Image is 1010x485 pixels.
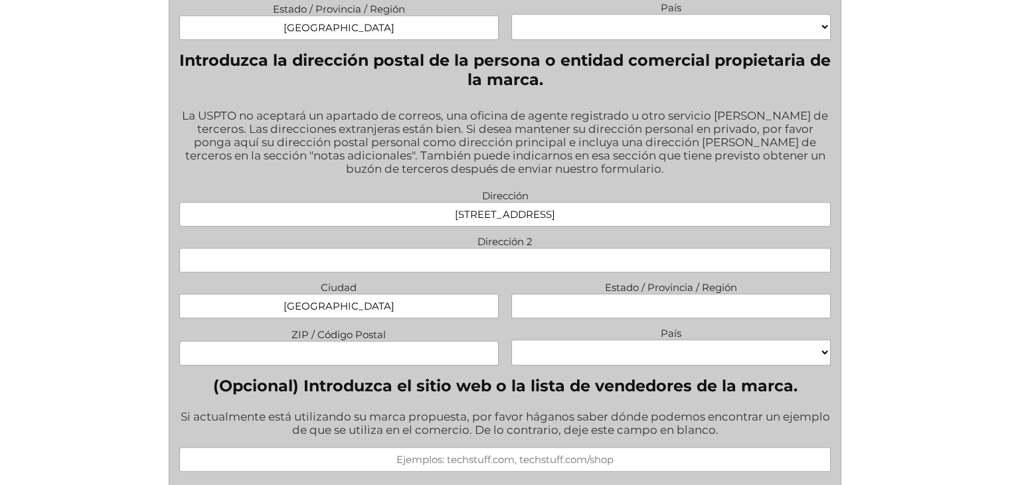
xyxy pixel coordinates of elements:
[179,50,831,89] legend: Introduzca la dirección postal de la persona o entidad comercial propietaria de la marca.
[179,325,499,341] label: ZIP / Código Postal
[511,278,831,294] label: Estado / Provincia / Región
[511,324,831,339] label: País
[179,278,499,294] label: Ciudad
[179,232,831,248] label: Dirección 2
[179,447,831,472] input: Ejemplos: techstuff.com, techstuff.com/shop
[179,186,831,202] label: Dirección
[179,100,831,186] div: La USPTO no aceptará un apartado de correos, una oficina de agente registrado u otro servicio [PE...
[179,376,831,395] label: (Opcional) Introduzca el sitio web o la lista de vendedores de la marca.
[179,401,831,447] div: Si actualmente está utilizando su marca propuesta, por favor háganos saber dónde podemos encontra...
